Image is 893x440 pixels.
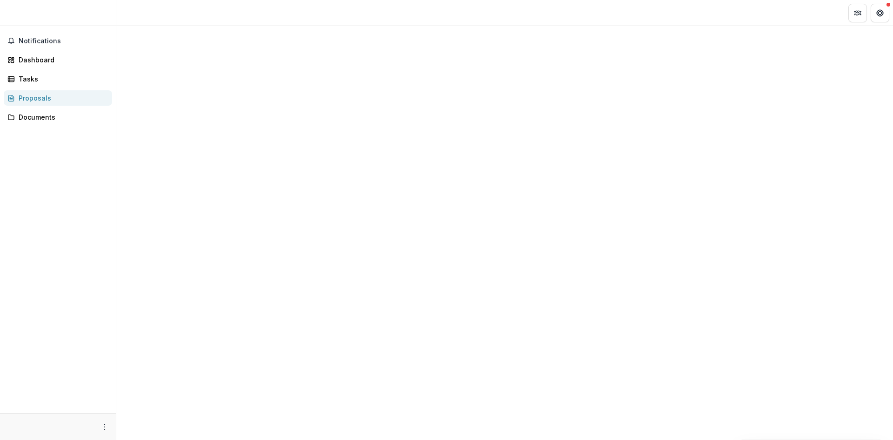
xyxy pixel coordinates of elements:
div: Dashboard [19,55,105,65]
a: Documents [4,109,112,125]
a: Dashboard [4,52,112,68]
div: Tasks [19,74,105,84]
a: Tasks [4,71,112,87]
button: Partners [848,4,867,22]
div: Documents [19,112,105,122]
button: More [99,421,110,433]
button: Notifications [4,34,112,48]
span: Notifications [19,37,108,45]
button: Get Help [871,4,889,22]
a: Proposals [4,90,112,106]
div: Proposals [19,93,105,103]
